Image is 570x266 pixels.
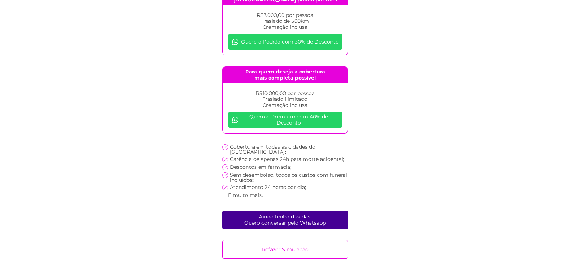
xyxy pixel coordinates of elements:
[228,193,263,198] p: E muito mais.
[222,185,228,190] img: check icon
[223,67,348,83] h4: Para quem deseja a cobertura mais completa possível
[230,164,291,170] p: Descontos em farmácia;
[230,185,306,190] p: Atendimento 24 horas por dia;
[222,144,228,150] img: check icon
[222,211,348,229] a: Ainda tenho dúvidas.Quero conversar pelo Whatsapp
[222,240,348,259] a: Refazer Simulação
[232,116,239,123] img: whatsapp
[228,112,342,128] a: Quero o Premium com 40% de Desconto
[228,90,342,108] p: R$10.000,00 por pessoa Traslado ilimitado Cremação inclusa
[230,172,348,182] p: Sem desembolso, todos os custos com funeral incluídos;
[228,12,342,30] p: R$7.000,00 por pessoa Traslado de 500km Cremação inclusa
[232,38,239,45] img: whatsapp
[228,34,342,50] a: Quero o Padrão com 30% de Desconto
[222,164,228,170] img: check icon
[230,157,344,162] p: Carência de apenas 24h para morte acidental;
[222,172,228,178] img: check icon
[230,144,348,154] p: Cobertura em todas as cidades do [GEOGRAPHIC_DATA];
[222,157,228,162] img: check icon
